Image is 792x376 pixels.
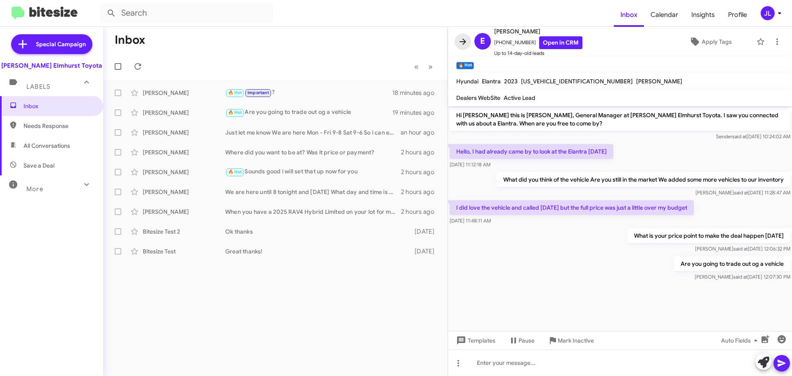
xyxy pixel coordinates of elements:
div: [PERSON_NAME] [143,168,225,176]
button: JL [754,6,783,20]
div: [DATE] [410,247,441,255]
div: ? [225,88,392,97]
img: website_grey.svg [13,21,20,28]
span: More [26,185,43,193]
img: tab_domain_overview_orange.svg [22,48,29,54]
div: Keywords by Traffic [91,49,139,54]
span: said at [733,246,748,252]
input: Search [100,3,273,23]
span: 🔥 Hot [228,169,242,175]
div: Bitesize Test 2 [143,227,225,236]
h1: Inbox [115,33,145,47]
p: I did love the vehicle and called [DATE] but the full price was just a little over my budget [450,200,694,215]
span: [DATE] 11:48:11 AM [450,218,491,224]
div: Where did you want to be at? Was it price or payment? [225,148,401,156]
span: [PERSON_NAME] [DATE] 12:06:32 PM [695,246,790,252]
span: Hyundai [456,78,478,85]
div: Bitesize Test [143,247,225,255]
span: All Conversations [24,142,70,150]
span: [PERSON_NAME] [636,78,682,85]
span: Active Lead [504,94,535,102]
a: Profile [721,3,754,27]
span: Save a Deal [24,161,54,170]
a: Inbox [614,3,644,27]
span: Important [247,90,269,95]
span: Labels [26,83,50,90]
span: Mark Inactive [558,333,594,348]
span: said at [732,133,747,140]
span: Special Campaign [36,40,86,48]
button: Previous [409,58,424,75]
a: Calendar [644,3,685,27]
span: Pause [519,333,535,348]
div: [PERSON_NAME] Elmhurst Toyota [1,61,102,70]
button: Apply Tags [668,34,752,49]
div: 2 hours ago [401,148,441,156]
div: [PERSON_NAME] [143,208,225,216]
div: Great thanks! [225,247,410,255]
p: Are you going to trade out og a vehicle [674,256,790,271]
span: [US_VEHICLE_IDENTIFICATION_NUMBER] [521,78,633,85]
p: What did you think of the vehicle Are you still in the market We added some more vehicles to our ... [497,172,790,187]
small: 🔥 Hot [456,62,474,69]
a: Special Campaign [11,34,92,54]
div: We are here until 8 tonight and [DATE] What day and time is best [225,188,401,196]
span: E [480,35,485,48]
span: Elantra [482,78,501,85]
span: Inbox [24,102,94,110]
span: said at [734,189,748,196]
span: « [414,61,419,72]
img: logo_orange.svg [13,13,20,20]
div: [DATE] [410,227,441,236]
span: [PERSON_NAME] [494,26,582,36]
img: tab_keywords_by_traffic_grey.svg [82,48,89,54]
button: Pause [502,333,541,348]
span: Sender [DATE] 10:24:02 AM [716,133,790,140]
div: [PERSON_NAME] [143,128,225,137]
p: Hi [PERSON_NAME] this is [PERSON_NAME], General Manager at [PERSON_NAME] Elmhurst Toyota. I saw y... [450,108,790,131]
div: Sounds good i will set that up now for you [225,167,401,177]
div: Just let me know We are here Mon - Fri 9-8 Sat 9-6 So i can ensure I have something for your arrival [225,128,401,137]
nav: Page navigation example [410,58,438,75]
a: Open in CRM [539,36,582,49]
span: [PERSON_NAME] [DATE] 12:07:30 PM [695,274,790,280]
div: 2 hours ago [401,168,441,176]
div: 2 hours ago [401,188,441,196]
div: Domain: [DOMAIN_NAME] [21,21,91,28]
span: » [428,61,433,72]
span: Needs Response [24,122,94,130]
button: Auto Fields [714,333,767,348]
span: [DATE] 11:12:18 AM [450,161,490,168]
a: Insights [685,3,721,27]
span: Templates [455,333,495,348]
div: JL [761,6,775,20]
button: Mark Inactive [541,333,601,348]
p: Hello, I had already came by to look at the Elantra [DATE] [450,144,613,159]
div: [PERSON_NAME] [143,109,225,117]
span: said at [733,274,747,280]
span: [PHONE_NUMBER] [494,36,582,49]
button: Next [423,58,438,75]
span: Apply Tags [702,34,732,49]
div: Ok thanks [225,227,410,236]
div: 2 hours ago [401,208,441,216]
div: v 4.0.25 [23,13,40,20]
div: When you have a 2025 RAV4 Hybrid Limited on your lot for me to test drive. As soon as I hear that... [225,208,401,216]
span: 2023 [504,78,518,85]
div: [PERSON_NAME] [143,89,225,97]
button: Templates [448,333,502,348]
span: Up to 14-day-old leads [494,49,582,57]
div: [PERSON_NAME] [143,148,225,156]
div: Are you going to trade out og a vehicle [225,108,392,117]
p: What is your price point to make the deal happen [DATE] [627,228,790,243]
div: 19 minutes ago [392,109,441,117]
span: [PERSON_NAME] [DATE] 11:28:47 AM [695,189,790,196]
span: 🔥 Hot [228,90,242,95]
span: Dealers WebSite [456,94,500,102]
span: Auto Fields [721,333,761,348]
div: 18 minutes ago [392,89,441,97]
